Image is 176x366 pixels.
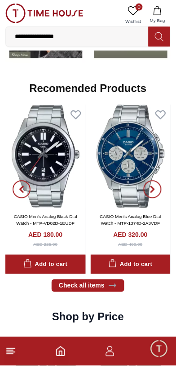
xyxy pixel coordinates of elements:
[91,255,171,274] button: Add to cart
[145,4,171,26] button: My Bag
[136,4,143,11] span: 0
[119,241,143,248] div: AED 400.00
[52,280,124,292] a: Check all items
[33,241,57,248] div: AED 225.00
[5,4,84,23] img: ...
[100,214,161,226] a: CASIO Men's Analog Blue Dial Watch - MTP-1374D-2A3VDF
[109,260,153,270] div: Add to cart
[14,214,77,226] a: CASIO Men's Analog Black Dial Watch - MTP-VD02D-1EUDF
[122,4,145,26] a: 0Wishlist
[5,105,86,208] img: CASIO Men's Analog Black Dial Watch - MTP-VD02D-1EUDF
[55,346,66,357] a: Home
[28,231,62,240] h4: AED 180.00
[5,255,86,274] button: Add to cart
[122,18,145,25] span: Wishlist
[146,17,169,24] span: My Bag
[150,340,169,359] div: Chat Widget
[91,105,171,208] img: CASIO Men's Analog Blue Dial Watch - MTP-1374D-2A3VDF
[23,260,67,270] div: Add to cart
[114,231,148,240] h4: AED 320.00
[52,310,124,325] h2: Shop by Price
[29,82,146,96] h2: Recomended Products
